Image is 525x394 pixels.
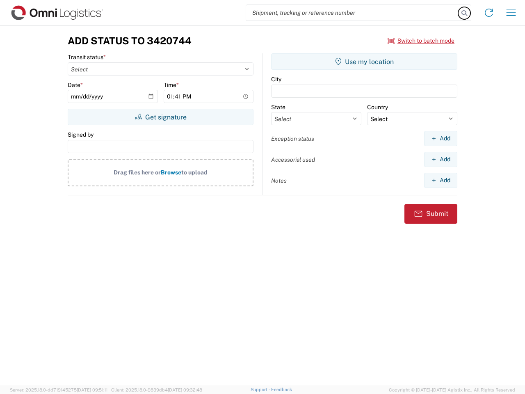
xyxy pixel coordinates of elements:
[424,131,457,146] button: Add
[10,387,107,392] span: Server: 2025.18.0-dd719145275
[271,135,314,142] label: Exception status
[68,109,253,125] button: Get signature
[68,35,192,47] h3: Add Status to 3420744
[271,53,457,70] button: Use my location
[68,131,94,138] label: Signed by
[111,387,202,392] span: Client: 2025.18.0-9839db4
[161,169,181,176] span: Browse
[168,387,202,392] span: [DATE] 09:32:48
[181,169,208,176] span: to upload
[68,81,83,89] label: Date
[77,387,107,392] span: [DATE] 09:51:11
[114,169,161,176] span: Drag files here or
[164,81,179,89] label: Time
[271,387,292,392] a: Feedback
[271,177,287,184] label: Notes
[424,152,457,167] button: Add
[424,173,457,188] button: Add
[271,156,315,163] label: Accessorial used
[404,204,457,224] button: Submit
[271,103,285,111] label: State
[271,76,281,83] label: City
[246,5,459,21] input: Shipment, tracking or reference number
[367,103,388,111] label: Country
[388,34,454,48] button: Switch to batch mode
[389,386,515,394] span: Copyright © [DATE]-[DATE] Agistix Inc., All Rights Reserved
[251,387,271,392] a: Support
[68,53,106,61] label: Transit status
